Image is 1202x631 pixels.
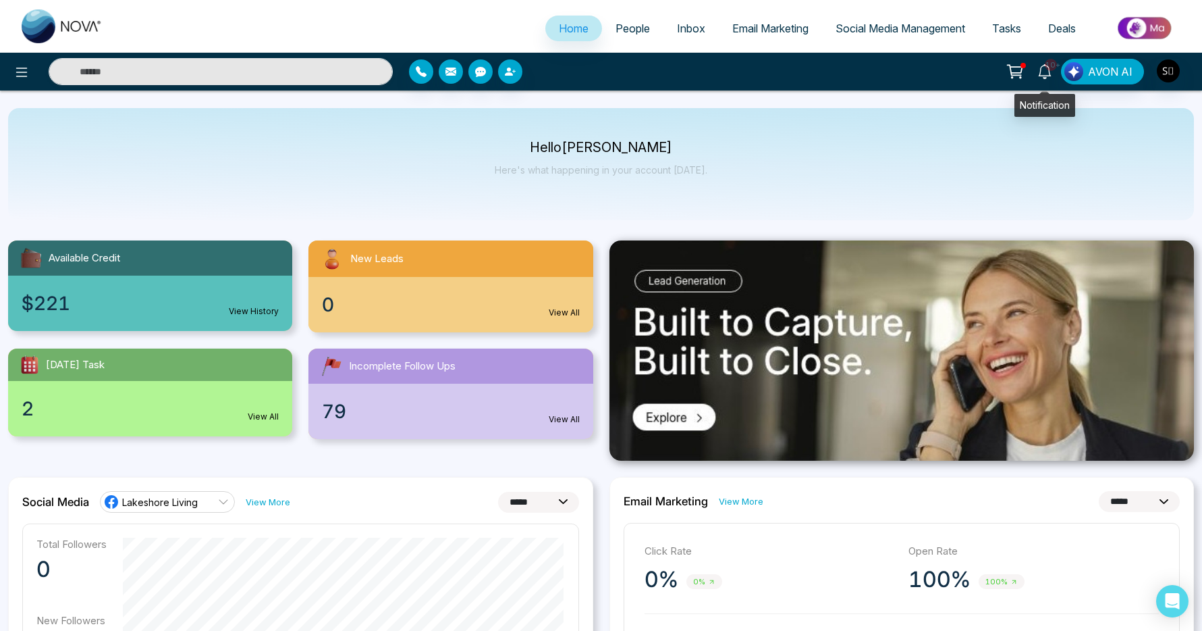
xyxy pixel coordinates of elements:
[1157,59,1180,82] img: User Avatar
[229,305,279,318] a: View History
[1029,59,1061,82] a: 10+
[719,495,763,508] a: View More
[1014,94,1075,117] div: Notification
[719,16,822,41] a: Email Marketing
[322,397,346,426] span: 79
[677,22,705,35] span: Inbox
[979,574,1025,590] span: 100%
[49,251,120,266] span: Available Credit
[319,246,345,272] img: newLeads.svg
[1156,585,1189,617] div: Open Intercom Messenger
[19,246,43,270] img: availableCredit.svg
[19,354,40,376] img: todayTask.svg
[686,574,722,590] span: 0%
[545,16,602,41] a: Home
[645,544,895,559] p: Click Rate
[836,22,965,35] span: Social Media Management
[1048,22,1076,35] span: Deals
[559,22,589,35] span: Home
[663,16,719,41] a: Inbox
[609,241,1195,461] img: .
[495,142,707,153] p: Hello [PERSON_NAME]
[46,357,105,373] span: [DATE] Task
[1088,64,1132,80] span: AVON AI
[992,22,1021,35] span: Tasks
[319,354,344,378] img: followUps.svg
[36,614,107,627] p: New Followers
[822,16,979,41] a: Social Media Management
[1061,59,1144,84] button: AVON AI
[549,413,580,426] a: View All
[22,289,70,318] span: $221
[22,395,34,423] span: 2
[908,544,1159,559] p: Open Rate
[616,22,650,35] span: People
[549,307,580,319] a: View All
[1045,59,1057,71] span: 10+
[122,496,198,509] span: Lakeshore Living
[246,496,290,509] a: View More
[36,556,107,583] p: 0
[350,251,404,267] span: New Leads
[624,495,708,508] h2: Email Marketing
[1064,62,1083,81] img: Lead Flow
[1096,13,1194,43] img: Market-place.gif
[322,291,334,319] span: 0
[495,164,707,176] p: Here's what happening in your account [DATE].
[645,566,678,593] p: 0%
[248,411,279,423] a: View All
[300,241,601,332] a: New Leads0View All
[36,538,107,551] p: Total Followers
[908,566,971,593] p: 100%
[1035,16,1089,41] a: Deals
[732,22,809,35] span: Email Marketing
[300,349,601,439] a: Incomplete Follow Ups79View All
[979,16,1035,41] a: Tasks
[22,9,103,43] img: Nova CRM Logo
[602,16,663,41] a: People
[22,495,89,509] h2: Social Media
[349,359,456,374] span: Incomplete Follow Ups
